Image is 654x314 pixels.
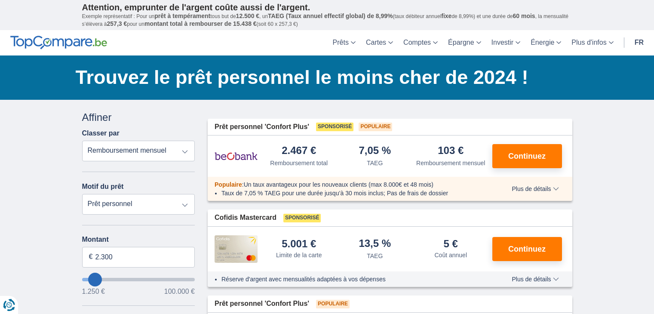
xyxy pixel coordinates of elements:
[208,180,494,189] div: :
[438,145,464,157] div: 103 €
[82,278,195,281] input: wantToBorrow
[107,20,127,27] span: 257,3 €
[486,30,526,55] a: Investir
[492,144,562,168] button: Continuez
[215,122,309,132] span: Prêt personnel 'Confort Plus'
[276,251,322,259] div: Limite de la carte
[244,181,433,188] span: Un taux avantageux pour les nouveaux clients (max 8.000€ et 48 mois)
[82,236,195,243] label: Montant
[361,30,398,55] a: Cartes
[82,12,572,28] p: Exemple représentatif : Pour un tous but de , un (taux débiteur annuel de 8,99%) et une durée de ...
[492,237,562,261] button: Continuez
[512,276,559,282] span: Plus de détails
[282,145,316,157] div: 2.467 €
[82,110,195,125] div: Affiner
[441,12,451,19] span: fixe
[283,214,321,222] span: Sponsorisé
[505,276,565,283] button: Plus de détails
[282,239,316,249] div: 5.001 €
[215,181,242,188] span: Populaire
[164,288,195,295] span: 100.000 €
[359,123,392,131] span: Populaire
[359,238,391,250] div: 13,5 %
[215,213,276,223] span: Cofidis Mastercard
[328,30,361,55] a: Prêts
[367,252,383,260] div: TAEG
[512,186,559,192] span: Plus de détails
[513,12,535,19] span: 60 mois
[316,123,353,131] span: Sponsorisé
[508,152,546,160] span: Continuez
[236,12,260,19] span: 12.500 €
[10,36,107,49] img: TopCompare
[221,189,487,197] li: Taux de 7,05 % TAEG pour une durée jusqu’à 30 mois inclus; Pas de frais de dossier
[221,275,487,283] li: Réserve d'argent avec mensualités adaptées à vos dépenses
[154,12,210,19] span: prêt à tempérament
[525,30,566,55] a: Énergie
[215,235,258,263] img: pret personnel Cofidis CC
[508,245,546,253] span: Continuez
[316,300,350,308] span: Populaire
[82,2,572,12] p: Attention, emprunter de l'argent coûte aussi de l'argent.
[367,159,383,167] div: TAEG
[89,252,93,262] span: €
[82,129,120,137] label: Classer par
[270,159,328,167] div: Remboursement total
[398,30,443,55] a: Comptes
[505,185,565,192] button: Plus de détails
[82,183,124,191] label: Motif du prêt
[215,145,258,167] img: pret personnel Beobank
[629,30,649,55] a: fr
[359,145,391,157] div: 7,05 %
[416,159,485,167] div: Remboursement mensuel
[268,12,393,19] span: TAEG (Taux annuel effectif global) de 8,99%
[215,299,309,309] span: Prêt personnel 'Confort Plus'
[443,30,486,55] a: Épargne
[144,20,257,27] span: montant total à rembourser de 15.438 €
[76,64,572,91] h1: Trouvez le prêt personnel le moins cher de 2024 !
[434,251,467,259] div: Coût annuel
[444,239,458,249] div: 5 €
[82,288,105,295] span: 1.250 €
[566,30,618,55] a: Plus d'infos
